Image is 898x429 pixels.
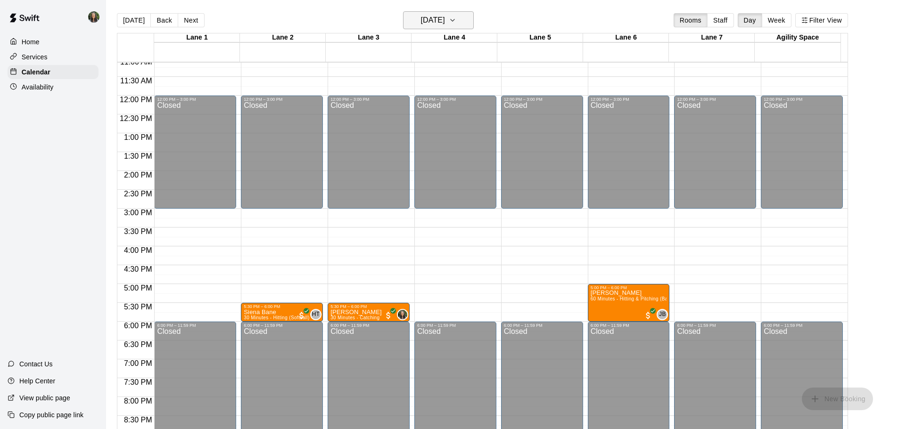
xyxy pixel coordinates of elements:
[244,304,282,309] div: 5:30 PM – 6:00 PM
[677,102,753,207] div: Closed
[122,303,155,311] span: 5:30 PM
[755,33,840,42] div: Agility Space
[241,303,323,322] div: 5:30 PM – 6:00 PM: Siena Bane
[326,33,412,42] div: Lane 3
[86,8,106,26] div: Megan MacDonald
[659,310,666,319] span: JB
[412,33,497,42] div: Lane 4
[244,315,309,320] span: 30 Minutes - Hitting (Softball)
[19,410,83,420] p: Copy public page link
[403,11,474,29] button: [DATE]
[8,65,99,79] a: Calendar
[240,33,326,42] div: Lane 2
[504,323,545,328] div: 6:00 PM – 11:59 PM
[122,378,155,386] span: 7:30 PM
[117,114,154,122] span: 12:30 PM
[122,397,155,405] span: 8:00 PM
[19,359,53,369] p: Contact Us
[154,33,240,42] div: Lane 1
[504,97,545,102] div: 12:00 PM – 3:00 PM
[8,50,99,64] a: Services
[310,309,321,320] div: Hannah Thomas
[330,97,371,102] div: 12:00 PM – 3:00 PM
[244,323,285,328] div: 6:00 PM – 11:59 PM
[241,96,323,209] div: 12:00 PM – 3:00 PM: Closed
[762,13,791,27] button: Week
[122,171,155,179] span: 2:00 PM
[122,209,155,217] span: 3:00 PM
[657,309,668,320] div: Joseph Bauserman
[154,96,236,209] div: 12:00 PM – 3:00 PM: Closed
[122,284,155,292] span: 5:00 PM
[122,246,155,254] span: 4:00 PM
[764,97,805,102] div: 12:00 PM – 3:00 PM
[707,13,734,27] button: Staff
[330,323,371,328] div: 6:00 PM – 11:59 PM
[150,13,178,27] button: Back
[22,37,40,47] p: Home
[88,11,99,23] img: Megan MacDonald
[122,227,155,235] span: 3:30 PM
[122,265,155,273] span: 4:30 PM
[591,102,667,207] div: Closed
[122,190,155,198] span: 2:30 PM
[384,311,393,320] span: All customers have paid
[583,33,669,42] div: Lane 6
[669,33,755,42] div: Lane 7
[677,97,718,102] div: 12:00 PM – 3:00 PM
[764,323,805,328] div: 6:00 PM – 11:59 PM
[157,102,233,207] div: Closed
[674,96,756,209] div: 12:00 PM – 3:00 PM: Closed
[19,376,55,386] p: Help Center
[122,152,155,160] span: 1:30 PM
[157,323,198,328] div: 6:00 PM – 11:59 PM
[414,96,496,209] div: 12:00 PM – 3:00 PM: Closed
[421,14,445,27] h6: [DATE]
[591,285,629,290] div: 5:00 PM – 6:00 PM
[330,102,407,207] div: Closed
[157,97,198,102] div: 12:00 PM – 3:00 PM
[591,296,683,301] span: 60 Minutes - Hitting & Pitching (Baseball)
[117,96,154,104] span: 12:00 PM
[8,35,99,49] a: Home
[244,102,320,207] div: Closed
[122,416,155,424] span: 8:30 PM
[178,13,204,27] button: Next
[643,311,653,320] span: All customers have paid
[417,102,494,207] div: Closed
[588,96,670,209] div: 12:00 PM – 3:00 PM: Closed
[122,133,155,141] span: 1:00 PM
[117,13,151,27] button: [DATE]
[122,322,155,330] span: 6:00 PM
[330,315,379,320] span: 30 Minutes - Catching
[802,394,873,402] span: You don't have the permission to add bookings
[764,102,840,207] div: Closed
[738,13,762,27] button: Day
[588,284,670,322] div: 5:00 PM – 6:00 PM: Braden McIntosh
[297,311,306,320] span: All customers have paid
[504,102,580,207] div: Closed
[591,323,632,328] div: 6:00 PM – 11:59 PM
[8,80,99,94] a: Availability
[314,309,321,320] span: Hannah Thomas
[118,77,155,85] span: 11:30 AM
[660,309,668,320] span: Joseph Bauserman
[22,82,54,92] p: Availability
[328,96,410,209] div: 12:00 PM – 3:00 PM: Closed
[417,97,458,102] div: 12:00 PM – 3:00 PM
[501,96,583,209] div: 12:00 PM – 3:00 PM: Closed
[761,96,843,209] div: 12:00 PM – 3:00 PM: Closed
[398,310,407,319] img: Megan MacDonald
[330,304,369,309] div: 5:30 PM – 6:00 PM
[122,359,155,367] span: 7:00 PM
[122,340,155,348] span: 6:30 PM
[497,33,583,42] div: Lane 5
[22,67,50,77] p: Calendar
[244,97,285,102] div: 12:00 PM – 3:00 PM
[19,393,70,403] p: View public page
[401,309,408,320] span: Megan MacDonald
